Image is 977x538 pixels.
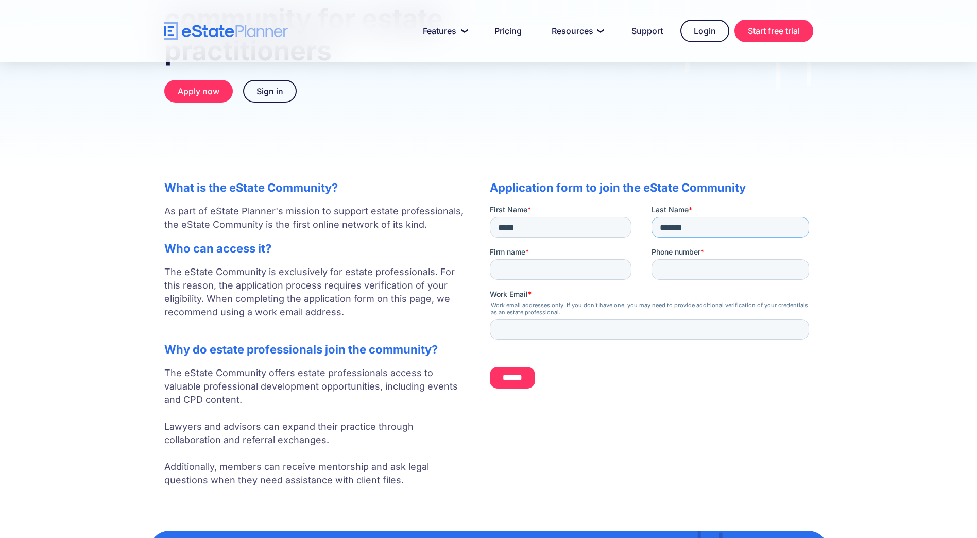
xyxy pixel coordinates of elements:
[164,181,469,194] h2: What is the eState Community?
[164,343,469,356] h2: Why do estate professionals join the community?
[164,205,469,231] p: As part of eState Planner's mission to support estate professionals, the eState Community is the ...
[482,21,534,41] a: Pricing
[410,21,477,41] a: Features
[164,265,469,332] p: The eState Community is exclusively for estate professionals. For this reason, the application pr...
[680,20,729,42] a: Login
[734,20,813,42] a: Start free trial
[243,80,297,103] a: Sign in
[164,242,469,255] h2: Who can access it?
[619,21,675,41] a: Support
[490,205,813,397] iframe: Form 0
[164,22,288,40] a: home
[539,21,614,41] a: Resources
[164,366,469,487] p: The eState Community offers estate professionals access to valuable professional development oppo...
[490,181,813,194] h2: Application form to join the eState Community
[164,80,233,103] a: Apply now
